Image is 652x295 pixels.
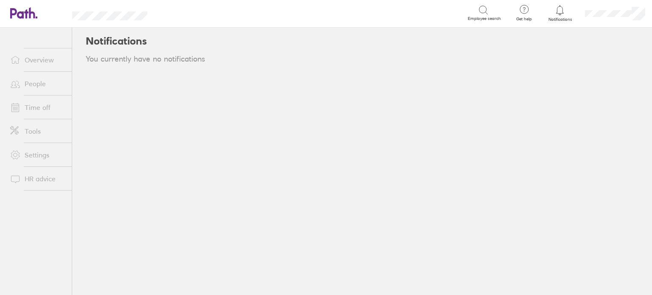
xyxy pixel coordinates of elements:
[3,146,72,163] a: Settings
[3,51,72,68] a: Overview
[510,17,538,22] span: Get help
[468,16,501,21] span: Employee search
[546,17,574,22] span: Notifications
[3,75,72,92] a: People
[3,123,72,140] a: Tools
[546,4,574,22] a: Notifications
[86,55,638,64] div: You currently have no notifications
[3,170,72,187] a: HR advice
[170,9,192,17] div: Search
[86,28,147,55] h2: Notifications
[3,99,72,116] a: Time off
